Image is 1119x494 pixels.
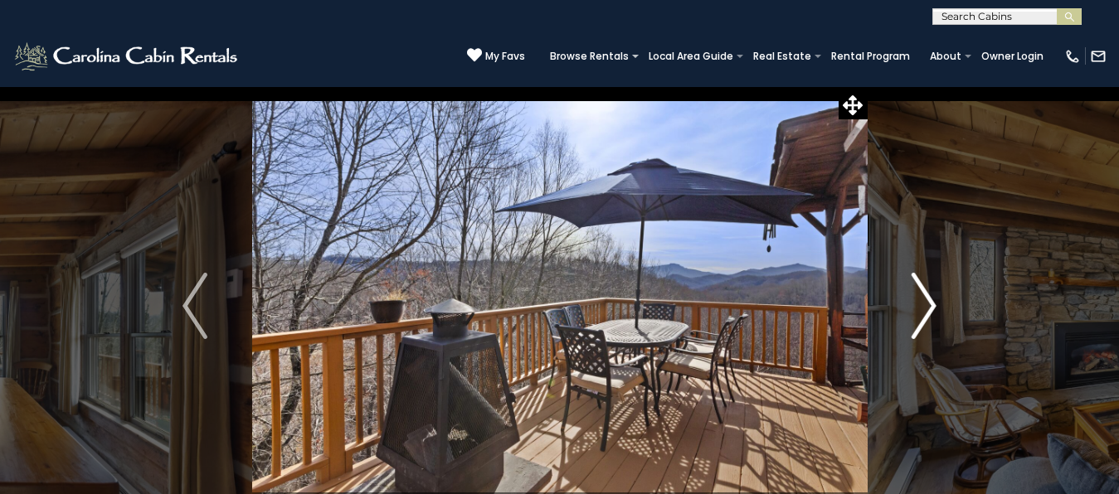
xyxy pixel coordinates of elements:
a: Owner Login [973,45,1052,68]
img: White-1-2.png [12,40,242,73]
a: Browse Rentals [542,45,637,68]
img: phone-regular-white.png [1064,48,1081,65]
a: About [922,45,970,68]
a: Local Area Guide [640,45,742,68]
img: arrow [912,273,937,339]
a: Real Estate [745,45,820,68]
img: arrow [182,273,207,339]
a: My Favs [467,47,525,65]
a: Rental Program [823,45,918,68]
span: My Favs [485,49,525,64]
img: mail-regular-white.png [1090,48,1107,65]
